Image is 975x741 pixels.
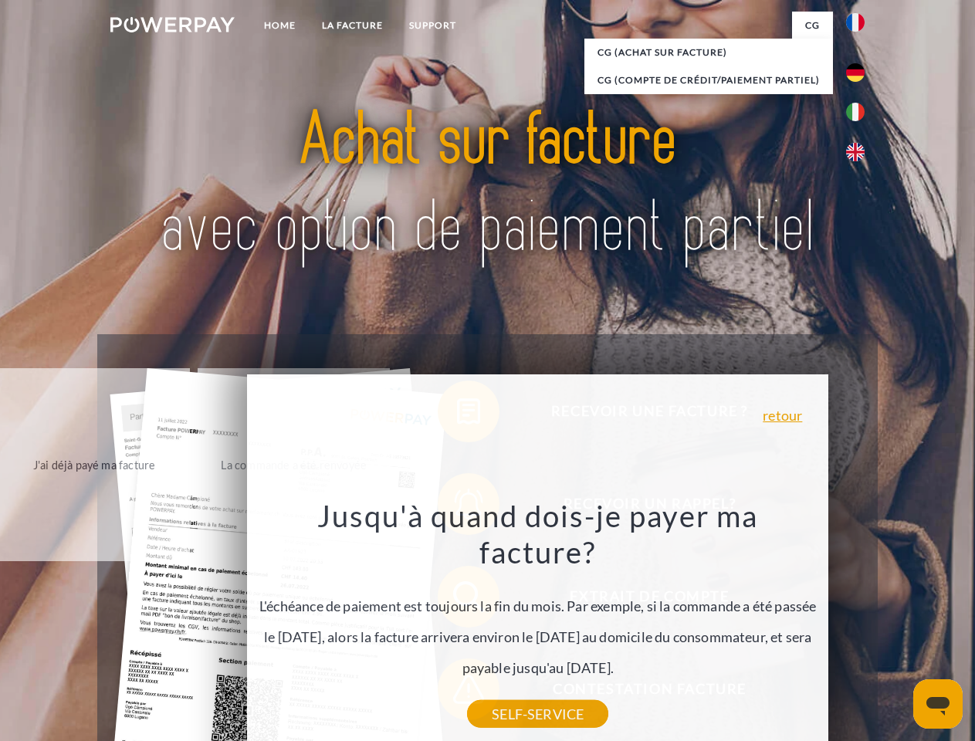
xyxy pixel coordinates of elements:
a: Support [396,12,469,39]
img: logo-powerpay-white.svg [110,17,235,32]
div: J'ai déjà payé ma facture [8,454,181,475]
img: title-powerpay_fr.svg [147,74,828,296]
a: retour [763,408,802,422]
img: it [846,103,865,121]
a: LA FACTURE [309,12,396,39]
a: CG [792,12,833,39]
iframe: Bouton de lancement de la fenêtre de messagerie [913,679,963,729]
div: La commande a été renvoyée [207,454,381,475]
div: L'échéance de paiement est toujours la fin du mois. Par exemple, si la commande a été passée le [... [256,497,820,714]
img: de [846,63,865,82]
img: fr [846,13,865,32]
img: en [846,143,865,161]
h3: Jusqu'à quand dois-je payer ma facture? [256,497,820,571]
a: Home [251,12,309,39]
a: SELF-SERVICE [467,700,608,728]
a: CG (Compte de crédit/paiement partiel) [584,66,833,94]
a: CG (achat sur facture) [584,39,833,66]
